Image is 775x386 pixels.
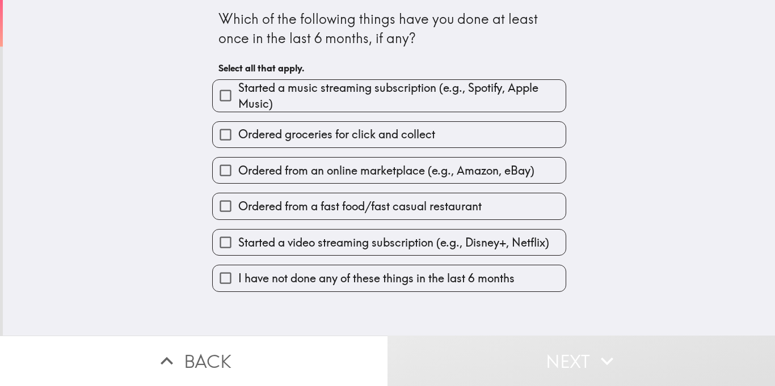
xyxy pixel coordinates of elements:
button: I have not done any of these things in the last 6 months [213,265,566,291]
span: Started a music streaming subscription (e.g., Spotify, Apple Music) [238,80,566,112]
button: Ordered groceries for click and collect [213,122,566,147]
span: Ordered from an online marketplace (e.g., Amazon, eBay) [238,163,534,179]
button: Ordered from a fast food/fast casual restaurant [213,193,566,219]
h6: Select all that apply. [218,62,560,74]
button: Started a music streaming subscription (e.g., Spotify, Apple Music) [213,80,566,112]
span: Ordered from a fast food/fast casual restaurant [238,198,482,214]
span: I have not done any of these things in the last 6 months [238,270,515,286]
button: Started a video streaming subscription (e.g., Disney+, Netflix) [213,230,566,255]
span: Started a video streaming subscription (e.g., Disney+, Netflix) [238,235,549,251]
div: Which of the following things have you done at least once in the last 6 months, if any? [218,10,560,48]
button: Ordered from an online marketplace (e.g., Amazon, eBay) [213,158,566,183]
button: Next [387,336,775,386]
span: Ordered groceries for click and collect [238,126,435,142]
